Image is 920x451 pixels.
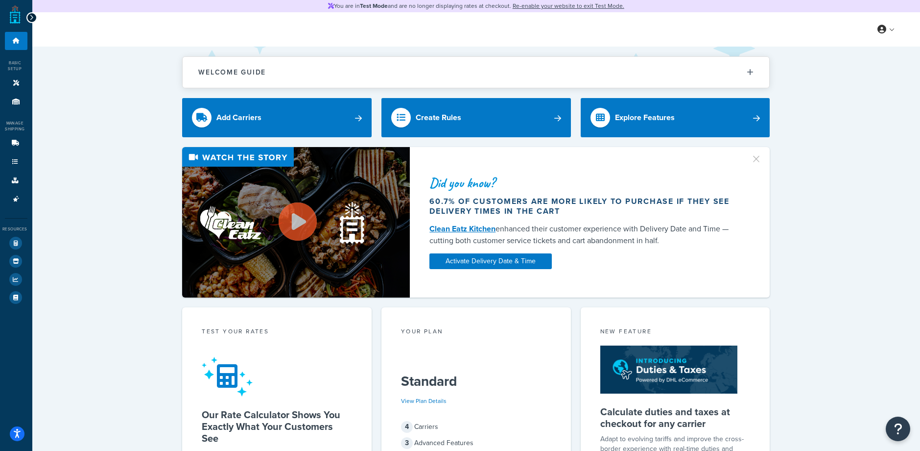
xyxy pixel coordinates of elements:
div: Your Plan [401,327,551,338]
div: Create Rules [416,111,461,125]
li: Shipping Rules [5,153,27,171]
li: Test Your Rates [5,234,27,252]
div: Carriers [401,420,551,434]
li: Analytics [5,271,27,288]
h5: Standard [401,374,551,389]
li: Boxes [5,172,27,190]
li: Origins [5,93,27,111]
div: Advanced Features [401,436,551,450]
span: 4 [401,421,413,433]
li: Carriers [5,134,27,152]
li: Dashboard [5,32,27,50]
h5: Our Rate Calculator Shows You Exactly What Your Customers See [202,409,352,444]
a: Create Rules [381,98,571,137]
div: Test your rates [202,327,352,338]
div: Did you know? [429,176,739,190]
a: Add Carriers [182,98,372,137]
div: Add Carriers [216,111,261,125]
button: Open Resource Center [886,417,910,441]
strong: Test Mode [360,1,388,10]
a: Activate Delivery Date & Time [429,253,552,269]
h5: Calculate duties and taxes at checkout for any carrier [600,406,751,429]
li: Help Docs [5,289,27,306]
a: Re-enable your website to exit Test Mode. [513,1,624,10]
div: enhanced their customer experience with Delivery Date and Time — cutting both customer service ti... [429,223,739,247]
span: 3 [401,437,413,449]
div: 60.7% of customers are more likely to purchase if they see delivery times in the cart [429,197,739,216]
a: Explore Features [581,98,770,137]
a: Clean Eatz Kitchen [429,223,495,234]
img: Video thumbnail [182,147,410,298]
div: Explore Features [615,111,675,125]
h2: Welcome Guide [198,69,266,76]
div: New Feature [600,327,751,338]
li: Advanced Features [5,190,27,208]
button: Welcome Guide [183,57,769,88]
li: Marketplace [5,252,27,270]
a: View Plan Details [401,397,447,405]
